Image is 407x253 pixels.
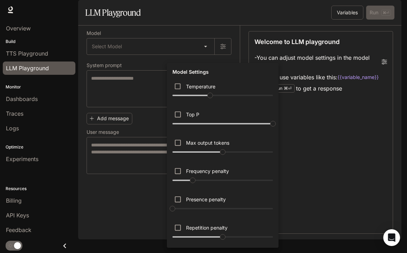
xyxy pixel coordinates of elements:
div: Sets the maximum number of tokens (words or subwords) in the generated output. Directly controls ... [170,135,276,160]
div: Penalizes new tokens based on whether they appear in the generated text so far. Higher values inc... [170,191,276,217]
h6: Model Settings [170,66,212,78]
div: Penalizes new tokens based on whether they appear in the prompt or the generated text so far. Val... [170,219,276,245]
p: Temperature [186,83,215,90]
div: Maintains diversity and naturalness by considering only the tokens with the highest cumulative pr... [170,106,276,132]
p: Max output tokens [186,139,229,146]
p: Frequency penalty [186,167,229,175]
p: Top P [186,111,199,118]
div: Controls the creativity and randomness of the response. Higher values (e.g., 0.8) result in more ... [170,78,276,104]
div: Penalizes new tokens based on their existing frequency in the generated text. Higher values decre... [170,163,276,188]
p: Presence penalty [186,196,226,203]
p: Repetition penalty [186,224,228,231]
